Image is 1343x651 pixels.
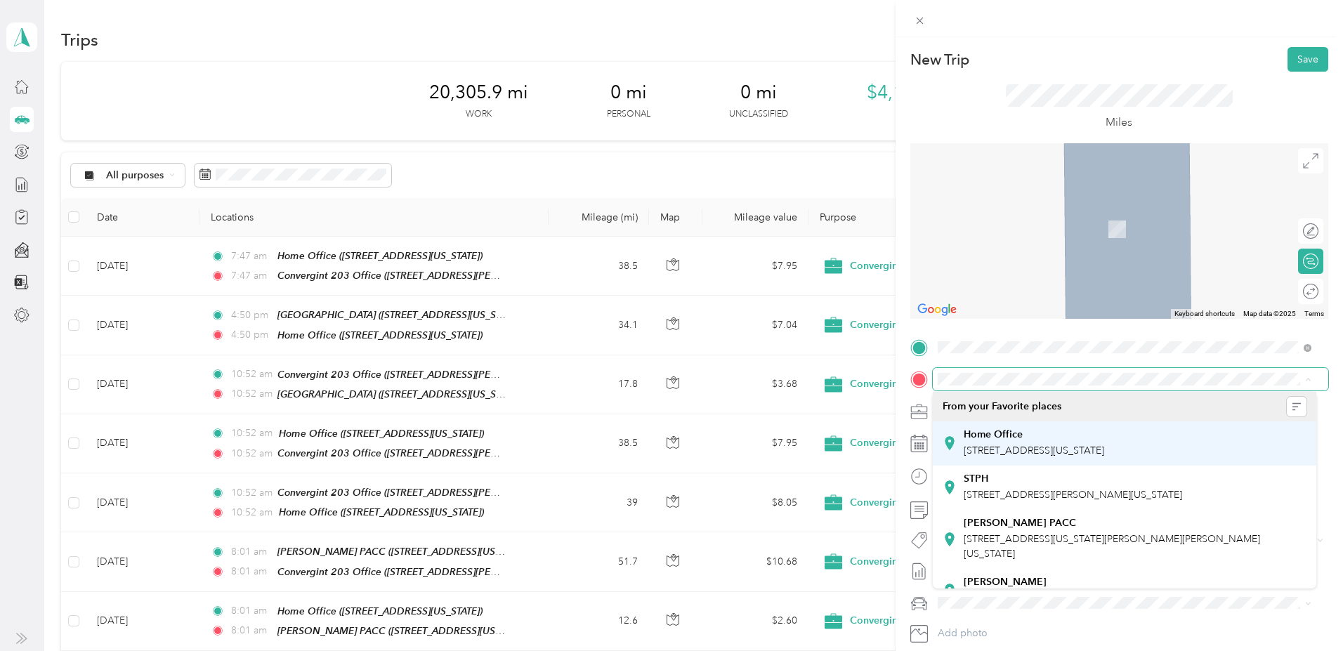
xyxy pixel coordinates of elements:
span: [STREET_ADDRESS][US_STATE][PERSON_NAME][PERSON_NAME][US_STATE] [964,533,1260,560]
button: Add photo [933,624,1328,643]
p: Miles [1106,114,1132,131]
strong: [PERSON_NAME] PACC [964,517,1076,530]
button: Save [1288,47,1328,72]
span: [STREET_ADDRESS][US_STATE] [964,445,1104,456]
strong: STPH [964,473,988,485]
span: From your Favorite places [943,400,1061,413]
span: Map data ©2025 [1243,310,1296,317]
iframe: Everlance-gr Chat Button Frame [1264,572,1343,651]
button: Keyboard shortcuts [1174,309,1235,319]
strong: Home Office [964,428,1023,441]
img: Google [914,301,960,319]
span: [STREET_ADDRESS][PERSON_NAME][US_STATE] [964,489,1182,501]
strong: [PERSON_NAME] [964,576,1047,588]
p: New Trip [910,50,969,70]
a: Open this area in Google Maps (opens a new window) [914,301,960,319]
